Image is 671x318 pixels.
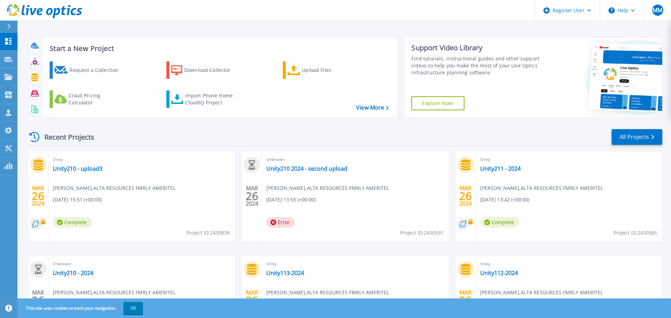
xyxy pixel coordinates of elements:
[480,165,521,172] a: Unity211 - 2024
[400,229,443,237] span: Project ID: 2430591
[31,288,45,313] div: MAR 2024
[459,193,472,199] span: 26
[266,184,389,192] span: [PERSON_NAME] , ALTA RESOURCES FMRLY AMERITEL
[480,196,529,204] span: [DATE] 13:42 (+00:00)
[302,63,358,77] div: Upload Files
[480,269,518,276] a: Unity112-2024
[614,229,657,237] span: Project ID: 2430565
[184,63,240,77] div: Download Collector
[266,217,295,228] span: Error
[480,217,519,228] span: Complete
[266,260,444,268] span: Unity
[50,90,128,108] a: Cloud Pricing Calculator
[53,289,175,296] span: [PERSON_NAME] , ALTA RESOURCES FMRLY AMERITEL
[53,217,92,228] span: Complete
[53,196,102,204] span: [DATE] 15:51 (+00:00)
[283,61,361,79] a: Upload Files
[480,260,658,268] span: Unity
[266,269,304,276] a: Unity113-2024
[53,269,93,276] a: Unity210 - 2024
[459,297,472,303] span: 26
[459,183,472,209] div: MAR 2024
[246,297,258,303] span: 26
[266,156,444,163] span: Unknown
[356,104,389,111] a: View More
[411,96,464,110] a: Explore Now!
[612,129,662,145] a: All Projects
[123,302,143,315] button: OK
[245,288,259,313] div: MAR 2024
[459,288,472,313] div: MAR 2024
[27,128,104,146] div: Recent Projects
[411,43,543,52] div: Support Video Library
[411,55,543,76] div: Find tutorials, instructional guides and other support videos to help you make the most of your L...
[53,165,102,172] a: Unity210 - upload3
[480,156,658,163] span: Unity
[186,229,230,237] span: Project ID: 2430838
[245,183,259,209] div: MAR 2024
[53,260,231,268] span: Unknown
[31,183,45,209] div: MAR 2024
[480,289,603,296] span: [PERSON_NAME] , ALTA RESOURCES FMRLY AMERITEL
[266,196,316,204] span: [DATE] 13:55 (+00:00)
[246,193,258,199] span: 26
[50,61,128,79] a: Request a Collection
[480,184,603,192] span: [PERSON_NAME] , ALTA RESOURCES FMRLY AMERITEL
[68,92,124,106] div: Cloud Pricing Calculator
[266,289,389,296] span: [PERSON_NAME] , ALTA RESOURCES FMRLY AMERITEL
[70,63,125,77] div: Request a Collection
[32,297,44,303] span: 26
[266,165,347,172] a: Unity210 2024 - second upload
[19,302,143,315] span: This site uses cookies to track your navigation.
[166,61,244,79] a: Download Collector
[32,193,44,199] span: 26
[185,92,240,106] div: Import Phone Home CloudIQ Project
[50,45,389,52] h3: Start a New Project
[53,184,175,192] span: [PERSON_NAME] , ALTA RESOURCES FMRLY AMERITEL
[652,7,662,13] span: MM
[53,156,231,163] span: Unity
